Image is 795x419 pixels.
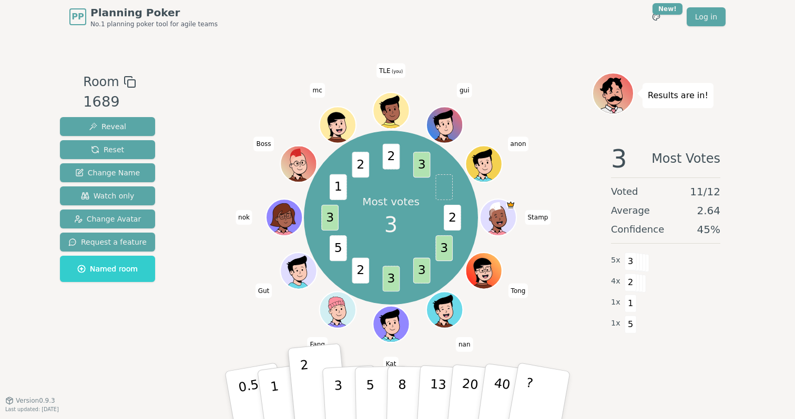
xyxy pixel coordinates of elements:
[5,396,55,405] button: Version0.9.3
[236,210,252,225] span: Click to change your name
[647,7,666,26] button: New!
[611,184,638,199] span: Voted
[300,358,313,415] p: 2
[60,117,155,136] button: Reveal
[60,209,155,228] button: Change Avatar
[611,222,664,237] span: Confidence
[60,186,155,205] button: Watch only
[329,235,346,261] span: 5
[687,7,726,26] a: Log in
[697,222,720,237] span: 45 %
[611,255,620,266] span: 5 x
[651,146,720,171] span: Most Votes
[352,152,369,177] span: 2
[83,91,136,113] div: 1689
[690,184,720,199] span: 11 / 12
[89,121,126,132] span: Reveal
[253,137,273,152] span: Click to change your name
[376,64,405,78] span: Click to change your name
[74,214,141,224] span: Change Avatar
[435,235,453,261] span: 3
[308,337,328,352] span: Click to change your name
[329,174,346,200] span: 1
[16,396,55,405] span: Version 0.9.3
[75,167,140,178] span: Change Name
[611,203,650,218] span: Average
[60,256,155,282] button: Named room
[69,5,218,28] a: PPPlanning PokerNo.1 planning poker tool for agile teams
[508,137,529,152] span: Click to change your name
[256,284,272,298] span: Click to change your name
[77,264,138,274] span: Named room
[90,5,218,20] span: Planning Poker
[697,203,720,218] span: 2.64
[60,163,155,182] button: Change Name
[625,274,637,291] span: 2
[506,201,515,209] span: Stamp is the host
[382,143,400,169] span: 2
[391,69,403,74] span: (you)
[525,210,551,225] span: Click to change your name
[383,357,399,372] span: Click to change your name
[611,276,620,287] span: 4 x
[382,266,400,291] span: 3
[81,191,135,201] span: Watch only
[362,194,420,209] p: Most votes
[611,318,620,329] span: 1 x
[508,284,528,298] span: Click to change your name
[60,233,155,252] button: Request a feature
[352,258,369,284] span: 2
[91,144,124,155] span: Reset
[457,83,472,98] span: Click to change your name
[413,152,430,177] span: 3
[625,316,637,333] span: 5
[68,237,147,247] span: Request a feature
[611,146,627,171] span: 3
[60,140,155,159] button: Reset
[83,72,119,91] span: Room
[310,83,325,98] span: Click to change your name
[456,337,473,352] span: Click to change your name
[72,11,84,23] span: PP
[321,205,339,231] span: 3
[625,253,637,270] span: 3
[5,406,59,412] span: Last updated: [DATE]
[648,88,708,103] p: Results are in!
[374,93,408,128] button: Click to change your avatar
[444,205,461,231] span: 2
[625,295,637,312] span: 1
[413,258,430,284] span: 3
[653,3,682,15] div: New!
[611,297,620,308] span: 1 x
[90,20,218,28] span: No.1 planning poker tool for agile teams
[384,209,397,240] span: 3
